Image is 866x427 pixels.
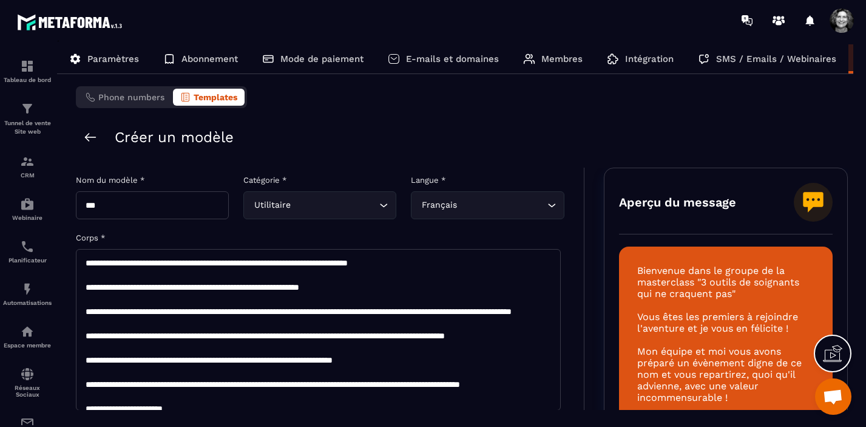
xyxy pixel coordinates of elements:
[3,384,52,398] p: Réseaux Sociaux
[3,119,52,136] p: Tunnel de vente Site web
[251,199,293,212] span: Utilitaire
[3,315,52,358] a: automationsautomationsEspace membre
[406,53,499,64] p: E-mails et domaines
[293,199,376,212] input: Search for option
[243,176,286,185] label: Catégorie *
[76,233,105,242] label: Corps *
[3,230,52,273] a: schedulerschedulerPlanificateur
[98,92,164,102] span: Phone numbers
[3,145,52,188] a: formationformationCRM
[3,214,52,221] p: Webinaire
[716,53,836,64] p: SMS / Emails / Webinaires
[3,342,52,349] p: Espace membre
[194,92,237,102] span: Templates
[20,367,35,381] img: social-network
[20,197,35,211] img: automations
[411,191,564,219] div: Search for option
[459,199,544,212] input: Search for option
[3,172,52,179] p: CRM
[419,199,459,212] span: Français
[20,59,35,73] img: formation
[815,378,851,415] div: Ouvrir le chat
[3,273,52,315] a: automationsautomationsAutomatisations
[76,176,144,185] label: Nom du modèle *
[3,50,52,92] a: formationformationTableau de bord
[20,154,35,169] img: formation
[3,92,52,145] a: formationformationTunnel de vente Site web
[87,53,139,64] p: Paramètres
[181,53,238,64] p: Abonnement
[20,282,35,296] img: automations
[411,176,445,185] label: Langue *
[20,324,35,339] img: automations
[625,53,674,64] p: Intégration
[3,188,52,230] a: automationsautomationsWebinaire
[115,129,234,146] h2: Créer un modèle
[243,191,396,219] div: Search for option
[173,89,245,106] button: Templates
[17,11,126,33] img: logo
[78,89,172,106] button: Phone numbers
[3,358,52,407] a: social-networksocial-networkRéseaux Sociaux
[20,101,35,116] img: formation
[3,299,52,306] p: Automatisations
[280,53,364,64] p: Mode de paiement
[20,239,35,254] img: scheduler
[541,53,583,64] p: Membres
[3,257,52,264] p: Planificateur
[3,77,52,83] p: Tableau de bord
